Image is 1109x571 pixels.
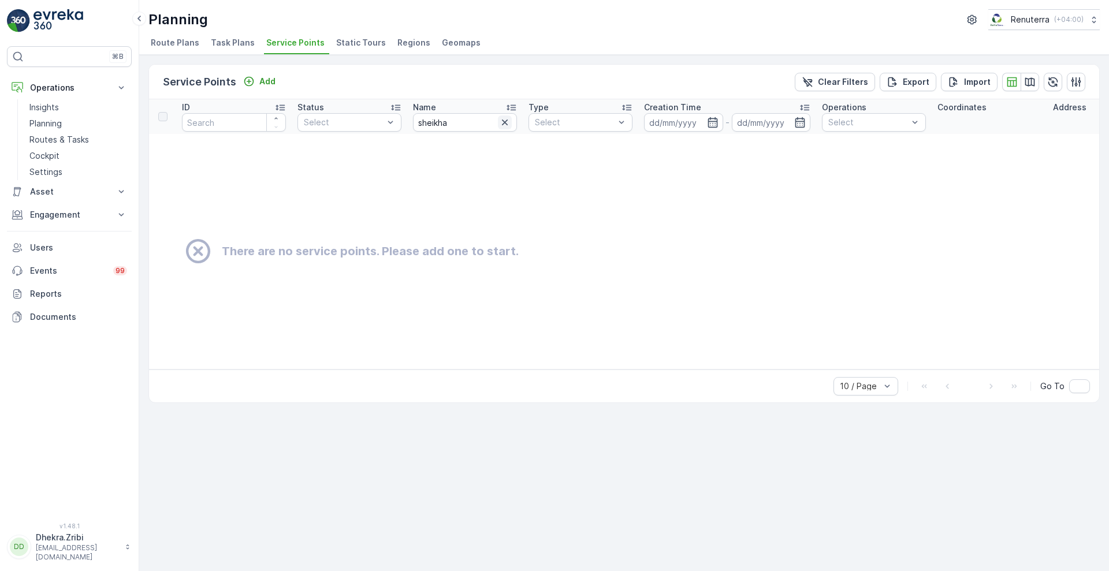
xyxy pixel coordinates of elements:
[644,102,701,113] p: Creation Time
[25,164,132,180] a: Settings
[988,9,1100,30] button: Renuterra(+04:00)
[1054,15,1084,24] p: ( +04:00 )
[413,113,517,132] input: Search
[7,532,132,562] button: DDDhekra.Zribi[EMAIL_ADDRESS][DOMAIN_NAME]
[7,9,30,32] img: logo
[818,76,868,88] p: Clear Filters
[336,37,386,48] span: Static Tours
[7,203,132,226] button: Engagement
[239,74,280,88] button: Add
[297,102,324,113] p: Status
[29,102,59,113] p: Insights
[7,259,132,282] a: Events99
[30,311,127,323] p: Documents
[36,543,119,562] p: [EMAIL_ADDRESS][DOMAIN_NAME]
[34,9,83,32] img: logo_light-DOdMpM7g.png
[880,73,936,91] button: Export
[25,132,132,148] a: Routes & Tasks
[732,113,811,132] input: dd/mm/yyyy
[151,37,199,48] span: Route Plans
[795,73,875,91] button: Clear Filters
[937,102,987,113] p: Coordinates
[7,523,132,529] span: v 1.48.1
[29,134,89,145] p: Routes & Tasks
[7,305,132,329] a: Documents
[182,113,286,132] input: Search
[182,102,190,113] p: ID
[941,73,998,91] button: Import
[1040,380,1065,392] span: Go To
[964,76,991,88] p: Import
[903,76,929,88] p: Export
[211,37,255,48] span: Task Plans
[822,102,866,113] p: Operations
[725,115,730,129] p: -
[644,113,723,132] input: dd/mm/yyyy
[1053,102,1086,113] p: Address
[30,265,106,277] p: Events
[7,180,132,203] button: Asset
[25,148,132,164] a: Cockpit
[7,76,132,99] button: Operations
[266,37,325,48] span: Service Points
[30,209,109,221] p: Engagement
[10,538,28,556] div: DD
[25,99,132,115] a: Insights
[36,532,119,543] p: Dhekra.Zribi
[222,242,519,260] h2: There are no service points. Please add one to start.
[259,76,276,87] p: Add
[988,13,1006,26] img: Screenshot_2024-07-26_at_13.33.01.png
[163,74,236,90] p: Service Points
[413,102,436,113] p: Name
[529,102,549,113] p: Type
[30,82,109,94] p: Operations
[30,242,127,253] p: Users
[535,117,615,128] p: Select
[30,186,109,197] p: Asset
[397,37,430,48] span: Regions
[7,282,132,305] a: Reports
[1011,14,1050,25] p: Renuterra
[29,166,62,178] p: Settings
[828,117,908,128] p: Select
[304,117,384,128] p: Select
[25,115,132,132] a: Planning
[148,10,208,29] p: Planning
[29,118,62,129] p: Planning
[7,236,132,259] a: Users
[29,150,59,162] p: Cockpit
[30,288,127,300] p: Reports
[112,52,124,61] p: ⌘B
[442,37,481,48] span: Geomaps
[116,266,125,275] p: 99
